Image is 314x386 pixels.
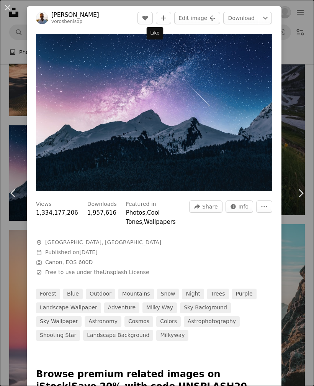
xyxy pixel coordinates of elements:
[45,269,149,276] span: Free to use under the
[174,12,220,24] button: Edit image
[126,200,156,208] h3: Featured in
[259,12,272,24] button: Choose download size
[239,201,249,212] span: Info
[256,200,272,213] button: More Actions
[36,302,101,313] a: landscape wallpaper
[223,12,259,24] a: Download
[145,209,147,216] span: ,
[189,200,222,213] button: Share this image
[142,218,144,225] span: ,
[87,200,117,208] h3: Downloads
[45,249,98,255] span: Published on
[226,200,253,213] button: Stats about this image
[36,200,52,208] h3: Views
[36,34,272,191] button: Zoom in on this image
[147,27,164,39] div: Like
[137,12,153,24] button: Like
[79,249,97,255] time: February 27, 2018 at 5:44:19 AM GMT+8
[36,34,272,191] img: snow mountain under stars
[36,330,80,341] a: shooting star
[156,12,171,24] button: Add to Collection
[126,209,146,216] a: Photos
[45,259,93,266] button: Canon, EOS 600D
[287,156,314,230] a: Next
[202,201,218,212] span: Share
[36,209,78,216] span: 1,334,177,206
[36,12,48,24] img: Go to Benjamin Voros's profile
[36,316,82,327] a: sky wallpaper
[36,289,60,299] a: forest
[144,218,176,225] a: Wallpapers
[51,11,99,19] a: [PERSON_NAME]
[87,209,116,216] span: 1,957,616
[45,239,161,246] span: [GEOGRAPHIC_DATA], [GEOGRAPHIC_DATA]
[63,289,83,299] a: blue
[51,19,82,24] a: vorosbenisop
